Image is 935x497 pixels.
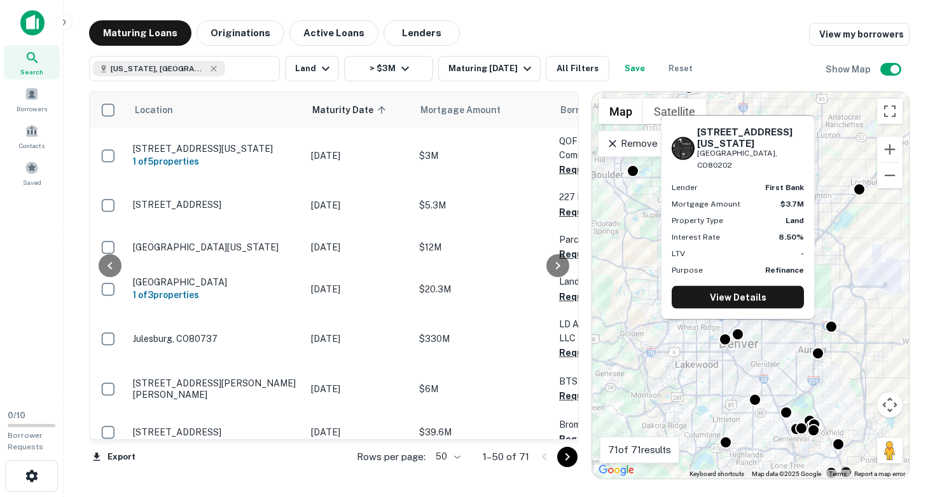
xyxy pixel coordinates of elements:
button: Save your search to get updates of matches that match your search criteria. [614,56,655,81]
button: Zoom out [877,163,903,188]
a: View Details [672,286,804,309]
p: Purpose [672,264,703,276]
p: [STREET_ADDRESS][US_STATE] [133,143,298,154]
span: [US_STATE], [GEOGRAPHIC_DATA] [111,63,206,74]
p: Rows per page: [357,449,426,465]
img: Google [595,462,637,479]
p: [STREET_ADDRESS][PERSON_NAME][PERSON_NAME] [133,378,298,400]
button: Land [285,56,339,81]
span: 0 / 10 [8,411,25,420]
p: [DATE] [311,198,406,212]
p: Lender [672,182,698,193]
p: $12M [419,240,546,254]
button: Toggle fullscreen view [877,99,903,124]
button: Maturing [DATE] [438,56,541,81]
strong: - [801,249,804,258]
p: $20.3M [419,282,546,296]
button: Go to next page [557,447,578,467]
a: Contacts [4,119,60,153]
h6: Show Map [826,62,873,76]
p: $5.3M [419,198,546,212]
button: Active Loans [289,20,378,46]
a: Terms [829,470,847,477]
a: Report a map error [854,470,905,477]
div: Maturing [DATE] [448,61,535,76]
button: Show street map [599,99,643,124]
span: Map data ©2025 Google [752,470,821,477]
p: [DATE] [311,282,406,296]
p: [GEOGRAPHIC_DATA][US_STATE] [133,242,298,253]
span: Maturity Date [312,102,390,118]
a: Saved [4,156,60,190]
a: Search [4,45,60,79]
button: > $3M [344,56,433,81]
p: LTV [672,248,685,259]
button: Map camera controls [877,392,903,418]
div: 50 [431,447,462,466]
th: Location [127,92,305,128]
th: Mortgage Amount [413,92,553,128]
p: Remove Boundary [606,136,701,151]
span: Mortgage Amount [420,102,517,118]
strong: first bank [765,182,804,191]
button: Reset [660,56,701,81]
button: Export [89,447,139,466]
button: Lenders [384,20,460,46]
iframe: Chat Widget [871,395,935,456]
p: $39.6M [419,425,546,439]
a: Borrowers [4,82,60,116]
p: [DATE] [311,425,406,439]
p: [DATE] [311,382,406,396]
img: capitalize-icon.png [20,10,45,36]
p: 71 of 71 results [608,442,671,458]
p: [GEOGRAPHIC_DATA], CO80202 [697,147,804,172]
th: Maturity Date [305,92,413,128]
p: Interest Rate [672,231,720,243]
button: Maturing Loans [89,20,191,46]
a: View my borrowers [809,23,910,46]
strong: 8.50% [779,233,804,242]
p: $6M [419,382,546,396]
p: Julesburg, CO80737 [133,333,298,344]
button: Zoom in [877,137,903,162]
strong: Land [786,216,804,225]
p: [DATE] [311,332,406,346]
span: Borrowers [17,104,47,114]
p: Property Type [672,215,723,226]
p: [DATE] [311,149,406,163]
p: $3M [419,149,546,163]
p: [STREET_ADDRESS] [133,426,298,438]
span: Search [20,67,43,77]
span: Borrower Requests [8,431,43,451]
span: Location [134,102,173,118]
h6: 1 of 3 properties [133,288,298,302]
p: [STREET_ADDRESS] [133,199,298,210]
span: Saved [23,177,41,187]
strong: $3.7M [780,200,804,208]
button: Show satellite imagery [643,99,706,124]
p: [DATE] [311,240,406,254]
p: 1–50 of 71 [483,449,529,465]
button: All Filters [546,56,609,81]
span: Contacts [19,140,45,151]
h6: [STREET_ADDRESS][US_STATE] [697,126,804,149]
a: Open this area in Google Maps (opens a new window) [595,462,637,479]
h6: 1 of 5 properties [133,154,298,168]
button: Originations [197,20,284,46]
p: Mortgage Amount [672,198,740,210]
strong: Refinance [765,266,804,275]
button: Keyboard shortcuts [689,470,744,479]
p: [GEOGRAPHIC_DATA] [133,276,298,288]
div: 0 0 [592,92,909,479]
p: $330M [419,332,546,346]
